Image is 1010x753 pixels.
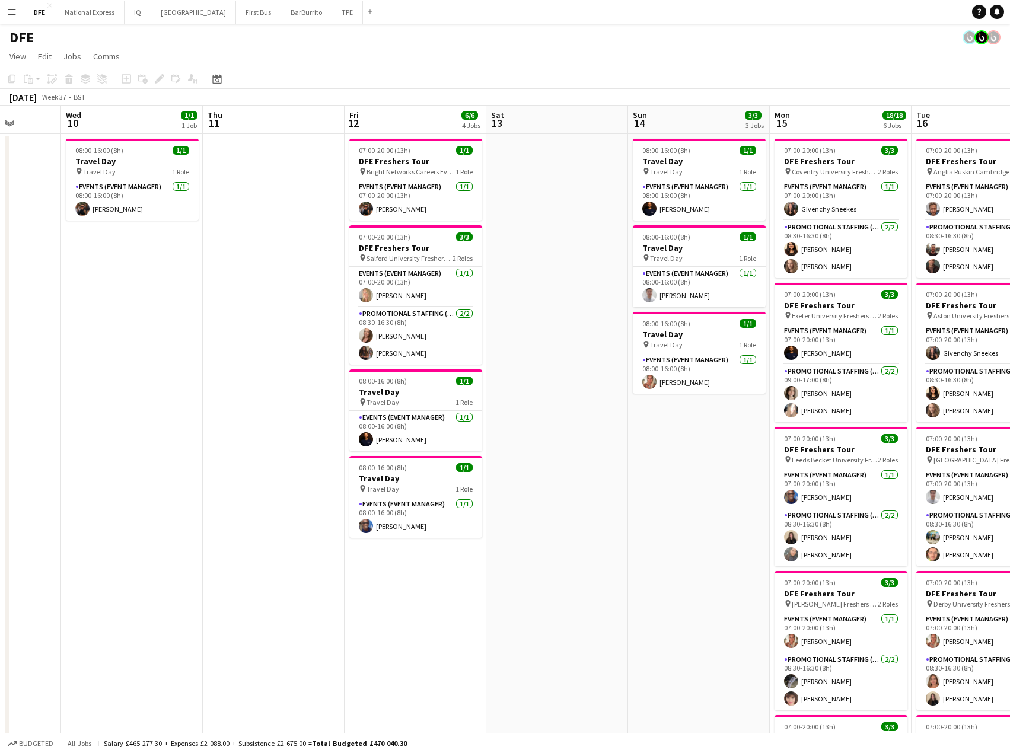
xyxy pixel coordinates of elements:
[5,49,31,64] a: View
[986,30,1001,44] app-user-avatar: Tim Bodenham
[9,91,37,103] div: [DATE]
[88,49,125,64] a: Comms
[38,51,52,62] span: Edit
[63,51,81,62] span: Jobs
[312,739,407,748] span: Total Budgeted £470 040.30
[59,49,86,64] a: Jobs
[9,28,34,46] h1: DFE
[93,51,120,62] span: Comms
[65,739,94,748] span: All jobs
[6,737,55,750] button: Budgeted
[963,30,977,44] app-user-avatar: Tim Bodenham
[281,1,332,24] button: BarBurrito
[125,1,151,24] button: IQ
[19,739,53,748] span: Budgeted
[236,1,281,24] button: First Bus
[24,1,55,24] button: DFE
[104,739,407,748] div: Salary £465 277.30 + Expenses £2 088.00 + Subsistence £2 675.00 =
[9,51,26,62] span: View
[332,1,363,24] button: TPE
[74,92,85,101] div: BST
[55,1,125,24] button: National Express
[151,1,236,24] button: [GEOGRAPHIC_DATA]
[33,49,56,64] a: Edit
[974,30,989,44] app-user-avatar: Tim Bodenham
